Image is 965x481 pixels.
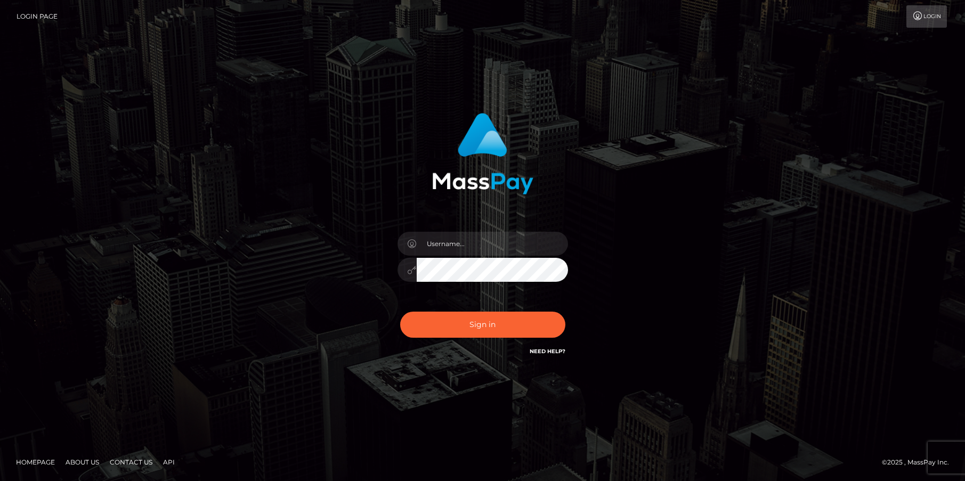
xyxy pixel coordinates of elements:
a: Login Page [17,5,58,28]
a: API [159,454,179,470]
a: Contact Us [106,454,157,470]
input: Username... [417,232,568,256]
a: Homepage [12,454,59,470]
button: Sign in [400,312,565,338]
a: Need Help? [530,348,565,355]
img: MassPay Login [432,113,533,194]
a: About Us [61,454,103,470]
a: Login [906,5,947,28]
div: © 2025 , MassPay Inc. [882,456,957,468]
